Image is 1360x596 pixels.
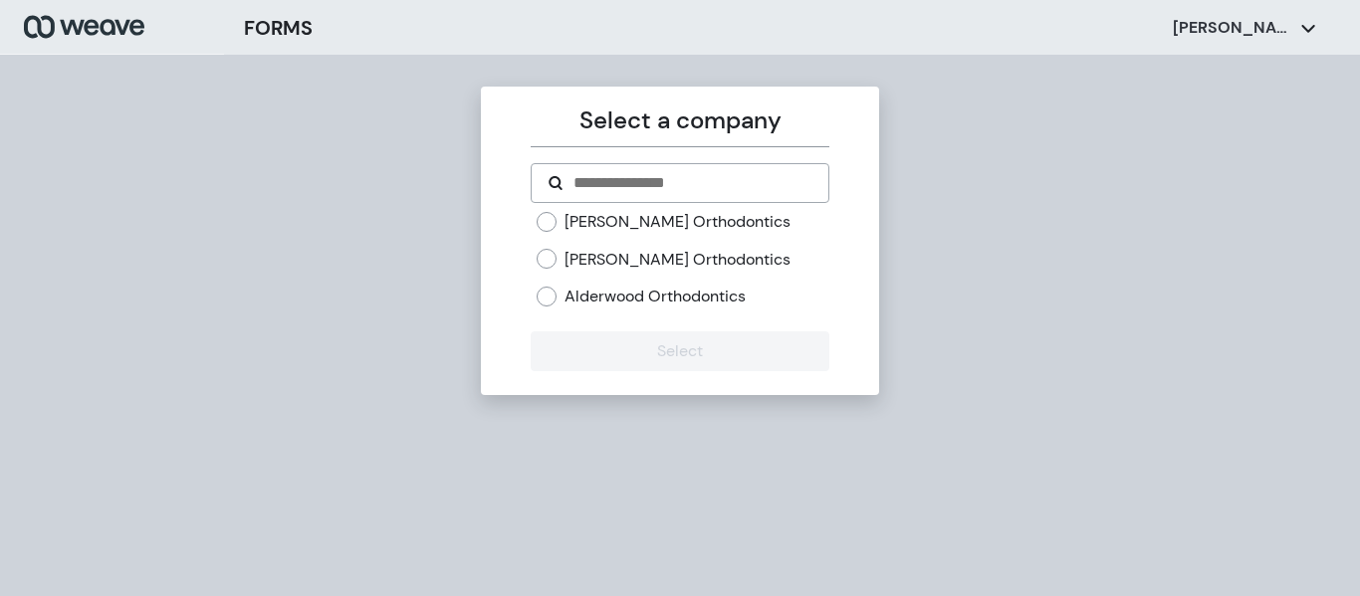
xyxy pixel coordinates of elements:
[1173,17,1292,39] p: [PERSON_NAME]
[565,249,791,271] label: [PERSON_NAME] Orthodontics
[571,171,811,195] input: Search
[565,286,746,307] label: Alderwood Orthodontics
[565,211,791,233] label: [PERSON_NAME] Orthodontics
[531,331,828,371] button: Select
[531,102,828,138] p: Select a company
[244,13,313,43] h3: FORMS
